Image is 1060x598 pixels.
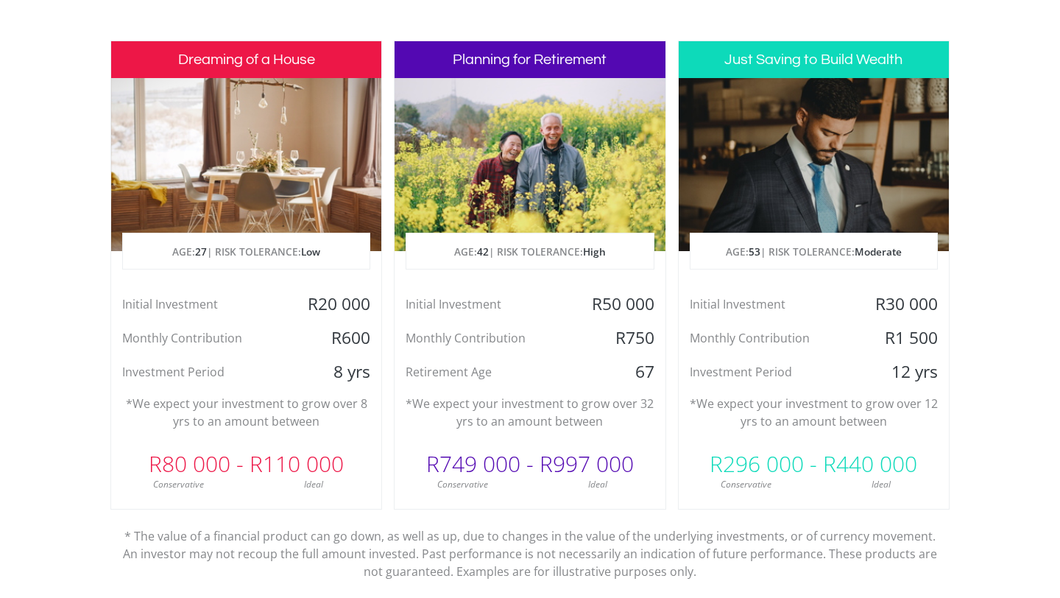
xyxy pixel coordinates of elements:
span: 27 [195,245,207,258]
div: R600 [291,327,381,349]
p: AGE: | RISK TOLERANCE: [690,233,937,270]
div: Monthly Contribution [395,327,575,349]
p: *We expect your investment to grow over 32 yrs to an amount between [406,395,654,430]
span: 42 [477,245,489,258]
span: Moderate [855,245,902,258]
div: R50 000 [575,293,665,315]
div: Retirement Age [395,361,575,383]
div: R750 [575,327,665,349]
p: *We expect your investment to grow over 8 yrs to an amount between [122,395,370,430]
h3: Dreaming of a House [111,41,381,78]
div: Ideal [530,478,665,491]
div: Ideal [247,478,382,491]
div: Ideal [813,478,949,491]
h3: Planning for Retirement [395,41,665,78]
p: AGE: | RISK TOLERANCE: [123,233,370,270]
div: Monthly Contribution [111,327,291,349]
span: 53 [749,245,760,258]
div: Investment Period [679,361,859,383]
div: Initial Investment [111,293,291,315]
div: 8 yrs [291,361,381,383]
div: R296 000 - R440 000 [679,442,949,486]
h3: Just Saving to Build Wealth [679,41,949,78]
div: R30 000 [859,293,949,315]
div: Monthly Contribution [679,327,859,349]
span: Low [301,245,320,258]
div: Conservative [111,478,247,491]
div: R80 000 - R110 000 [111,442,381,486]
div: Investment Period [111,361,291,383]
div: R1 500 [859,327,949,349]
p: AGE: | RISK TOLERANCE: [406,233,653,270]
span: High [583,245,606,258]
div: 67 [575,361,665,383]
p: *We expect your investment to grow over 12 yrs to an amount between [690,395,938,430]
div: Conservative [395,478,530,491]
p: * The value of a financial product can go down, as well as up, due to changes in the value of the... [121,510,939,580]
div: Initial Investment [679,293,859,315]
div: Initial Investment [395,293,575,315]
div: R20 000 [291,293,381,315]
div: 12 yrs [859,361,949,383]
div: Conservative [679,478,814,491]
div: R749 000 - R997 000 [395,442,665,486]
